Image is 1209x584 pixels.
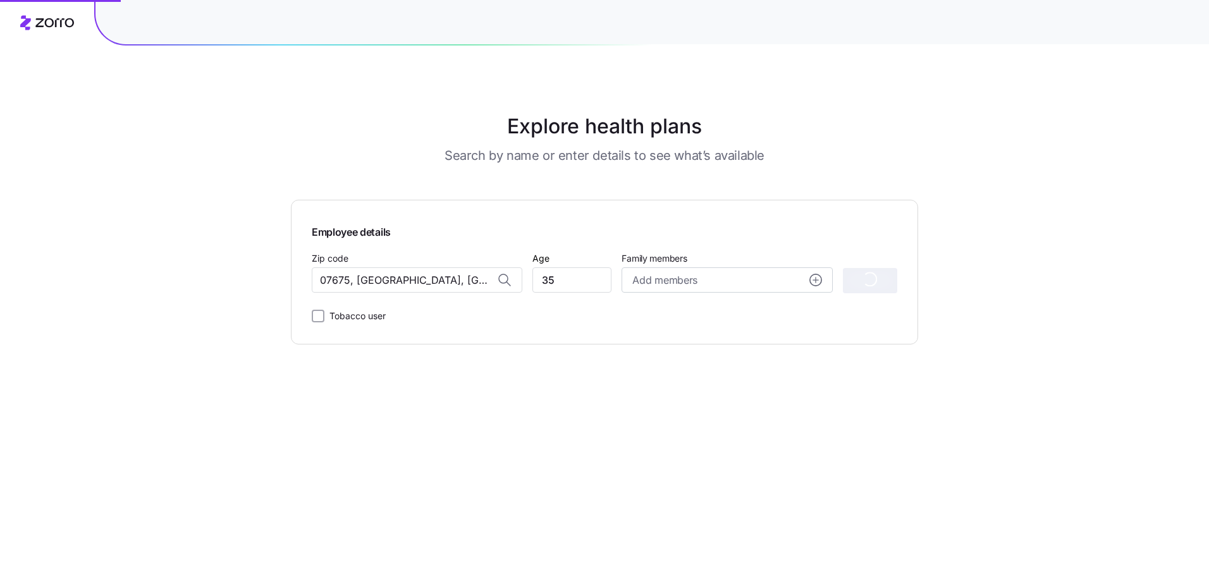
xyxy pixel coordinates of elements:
[312,252,348,265] label: Zip code
[445,147,764,164] h3: Search by name or enter details to see what’s available
[324,308,386,324] label: Tobacco user
[322,111,887,142] h1: Explore health plans
[532,252,549,265] label: Age
[622,267,832,293] button: Add membersadd icon
[632,272,697,288] span: Add members
[312,267,522,293] input: Zip code
[809,274,822,286] svg: add icon
[532,267,611,293] input: Age
[312,221,391,240] span: Employee details
[622,252,832,265] span: Family members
